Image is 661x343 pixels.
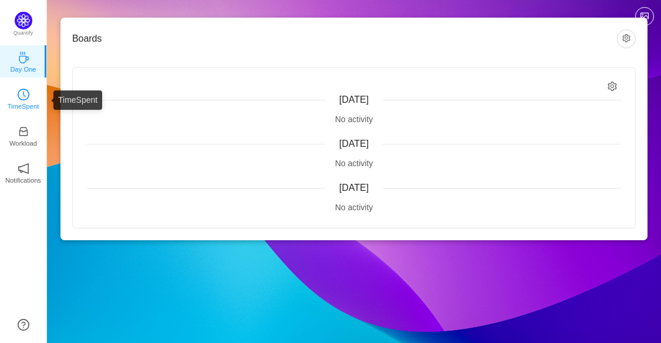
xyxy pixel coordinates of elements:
img: Quantify [15,12,32,29]
button: icon: picture [635,7,654,26]
div: No activity [87,157,621,170]
div: No activity [87,201,621,214]
p: Notifications [5,175,41,186]
i: icon: inbox [18,126,29,137]
a: icon: question-circle [18,319,29,331]
a: icon: inboxWorkload [18,129,29,141]
button: icon: setting [617,29,636,48]
a: icon: clock-circleTimeSpent [18,92,29,104]
span: [DATE] [339,95,369,105]
i: icon: notification [18,163,29,174]
a: icon: notificationNotifications [18,166,29,178]
div: No activity [87,113,621,126]
i: icon: setting [608,82,618,92]
i: icon: coffee [18,52,29,63]
i: icon: clock-circle [18,89,29,100]
p: TimeSpent [8,101,39,112]
span: [DATE] [339,139,369,149]
a: icon: coffeeDay One [18,55,29,67]
p: Quantify [14,29,33,38]
p: Workload [9,138,37,149]
span: [DATE] [339,183,369,193]
h3: Boards [72,33,617,45]
p: Day One [10,64,36,75]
